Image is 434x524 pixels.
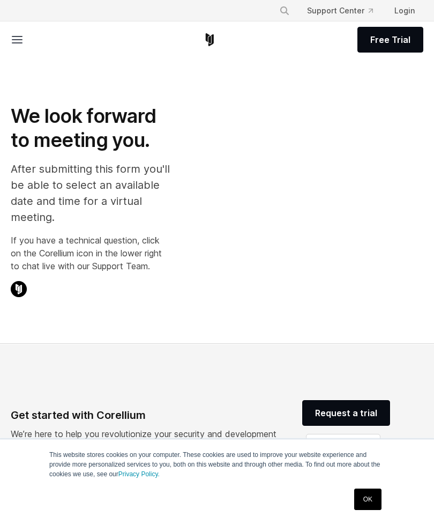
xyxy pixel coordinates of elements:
[11,234,170,272] p: If you have a technical question, click on the Corellium icon in the lower right to chat live wit...
[11,161,170,225] p: After submitting this form you'll be able to select an available date and time for a virtual meet...
[357,27,423,53] a: Free Trial
[49,450,385,479] p: This website stores cookies on your computer. These cookies are used to improve your website expe...
[203,33,216,46] a: Corellium Home
[275,1,294,20] button: Search
[11,407,285,423] div: Get started with Corellium
[11,281,27,297] img: Corellium Chat Icon
[354,489,381,510] a: OK
[298,1,381,20] a: Support Center
[271,1,423,20] div: Navigation Menu
[370,33,410,46] span: Free Trial
[306,434,380,460] a: Contact us
[11,104,170,152] h1: We look forward to meeting you.
[118,470,160,478] a: Privacy Policy.
[302,400,390,426] a: Request a trial
[11,427,285,453] p: We’re here to help you revolutionize your security and development practices with pioneering tech...
[386,1,423,20] a: Login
